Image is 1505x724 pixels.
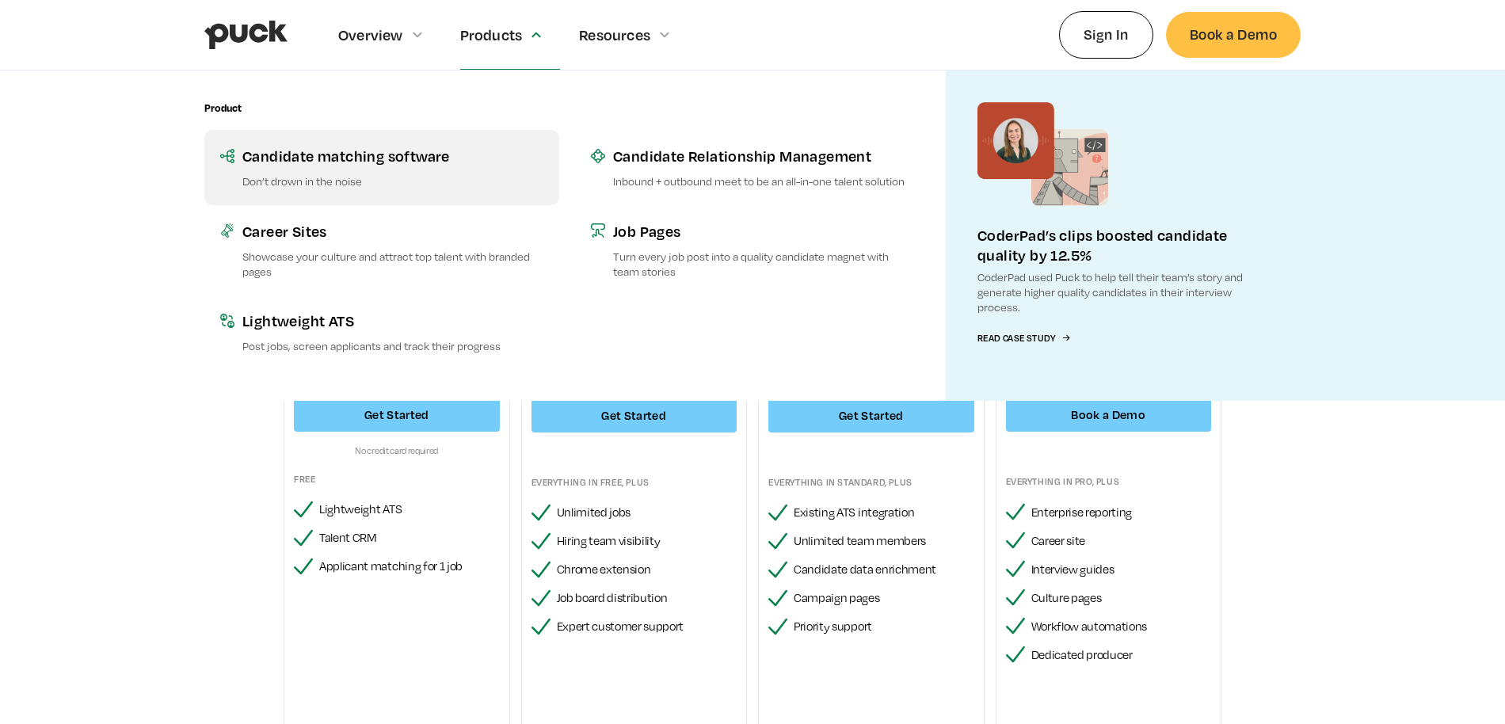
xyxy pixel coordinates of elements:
div: Products [460,26,523,44]
div: Expert customer support [557,619,737,634]
a: Career SitesShowcase your culture and attract top talent with branded pages [204,205,559,295]
div: Enterprise reporting [1031,505,1212,520]
div: Workflow automations [1031,619,1212,634]
div: Resources [579,26,650,44]
a: Book a Demo [1006,397,1212,432]
div: Campaign pages [794,591,974,605]
p: CoderPad used Puck to help tell their team’s story and generate higher quality candidates in thei... [977,269,1269,315]
div: Dedicated producer [1031,648,1212,662]
a: Lightweight ATSPost jobs, screen applicants and track their progress [204,295,559,369]
div: Lightweight ATS [242,311,543,330]
a: CoderPad’s clips boosted candidate quality by 12.5%CoderPad used Puck to help tell their team’s s... [946,70,1301,401]
div: Chrome extension [557,562,737,577]
a: Book a Demo [1166,12,1301,57]
div: Lightweight ATS [319,502,500,516]
p: Showcase your culture and attract top talent with branded pages [242,249,543,279]
div: Job board distribution [557,591,737,605]
p: Post jobs, screen applicants and track their progress [242,338,543,353]
a: Get Started [768,398,974,432]
div: Read Case Study [977,333,1055,344]
div: No credit card required [294,444,500,457]
div: Product [204,102,242,114]
div: Free [294,473,500,486]
a: Get Started [294,397,500,432]
div: Candidate Relationship Management [613,146,914,166]
div: Unlimited jobs [557,505,737,520]
div: Applicant matching for 1 job [319,559,500,573]
p: Turn every job post into a quality candidate magnet with team stories [613,249,914,279]
div: Career Sites [242,221,543,241]
div: Overview [338,26,403,44]
div: CoderPad’s clips boosted candidate quality by 12.5% [977,225,1269,265]
div: Unlimited team members [794,534,974,548]
a: Job PagesTurn every job post into a quality candidate magnet with team stories [575,205,930,295]
div: Candidate data enrichment [794,562,974,577]
div: Existing ATS integration [794,505,974,520]
div: Culture pages [1031,591,1212,605]
p: Don’t drown in the noise [242,173,543,189]
div: Everything in standard, plus [768,476,974,489]
div: Career site [1031,534,1212,548]
div: Job Pages [613,221,914,241]
a: Sign In [1059,11,1153,58]
div: Candidate matching software [242,146,543,166]
div: Priority support [794,619,974,634]
div: Everything in FREE, plus [532,476,737,489]
a: Get Started [532,398,737,432]
div: Interview guides [1031,562,1212,577]
a: Candidate Relationship ManagementInbound + outbound meet to be an all-in-one talent solution [575,130,930,204]
div: Talent CRM [319,531,500,545]
a: Candidate matching softwareDon’t drown in the noise [204,130,559,204]
div: Everything in pro, plus [1006,475,1212,488]
div: Hiring team visibility [557,534,737,548]
p: Inbound + outbound meet to be an all-in-one talent solution [613,173,914,189]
